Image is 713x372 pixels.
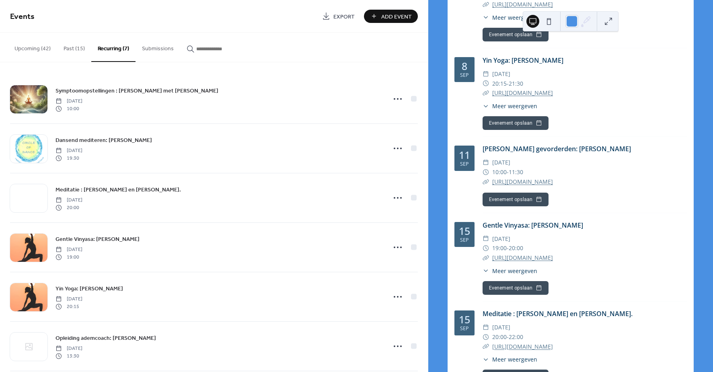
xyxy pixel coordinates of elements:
[55,147,82,154] span: [DATE]
[483,243,489,253] div: ​
[8,33,57,61] button: Upcoming (42)
[483,56,563,65] a: Yin Yoga: [PERSON_NAME]
[492,254,553,261] a: [URL][DOMAIN_NAME]
[483,88,489,98] div: ​
[507,243,509,253] span: -
[55,303,82,310] span: 20:15
[483,267,537,275] button: ​Meer weergeven
[57,33,91,61] button: Past (15)
[492,323,510,332] span: [DATE]
[509,167,523,177] span: 11:30
[364,10,418,23] button: Add Event
[55,296,82,303] span: [DATE]
[91,33,136,62] button: Recurring (7)
[483,234,489,244] div: ​
[509,332,523,342] span: 22:00
[55,285,123,293] span: Yin Yoga: [PERSON_NAME]
[483,102,489,110] div: ​
[460,162,469,167] div: sep
[483,102,537,110] button: ​Meer weergeven
[381,12,412,21] span: Add Event
[460,326,469,331] div: sep
[492,178,553,185] a: [URL][DOMAIN_NAME]
[483,177,489,187] div: ​
[316,10,361,23] a: Export
[492,234,510,244] span: [DATE]
[55,204,82,211] span: 20:00
[492,79,507,88] span: 20:15
[55,284,123,293] a: Yin Yoga: [PERSON_NAME]
[55,136,152,145] a: Dansend mediteren: [PERSON_NAME]
[483,221,583,230] a: Gentle Vinyasa: [PERSON_NAME]
[55,86,218,95] a: Symptoomopstellingen : [PERSON_NAME] met [PERSON_NAME]
[333,12,355,21] span: Export
[483,79,489,88] div: ​
[55,185,181,194] a: Meditatie : [PERSON_NAME] en [PERSON_NAME].
[483,69,489,79] div: ​
[55,253,82,261] span: 19:00
[55,345,82,352] span: [DATE]
[509,243,523,253] span: 20:00
[492,89,553,97] a: [URL][DOMAIN_NAME]
[492,332,507,342] span: 20:00
[136,33,180,61] button: Submissions
[55,197,82,204] span: [DATE]
[55,87,218,95] span: Symptoomopstellingen : [PERSON_NAME] met [PERSON_NAME]
[483,144,631,153] a: [PERSON_NAME] gevorderden: [PERSON_NAME]
[492,158,510,167] span: [DATE]
[55,246,82,253] span: [DATE]
[483,355,489,364] div: ​
[492,243,507,253] span: 19:00
[483,158,489,167] div: ​
[483,323,489,332] div: ​
[507,332,509,342] span: -
[492,343,553,350] a: [URL][DOMAIN_NAME]
[483,28,549,41] button: Evenement opslaan
[492,167,507,177] span: 10:00
[55,186,181,194] span: Meditatie : [PERSON_NAME] en [PERSON_NAME].
[492,267,537,275] span: Meer weergeven
[459,226,470,236] div: 15
[55,98,82,105] span: [DATE]
[55,105,82,112] span: 10:00
[10,9,35,25] span: Events
[492,13,537,22] span: Meer weergeven
[460,73,469,78] div: sep
[459,314,470,325] div: 15
[55,352,82,360] span: 13:30
[460,238,469,243] div: sep
[492,69,510,79] span: [DATE]
[55,154,82,162] span: 19:30
[483,193,549,206] button: Evenement opslaan
[55,234,140,244] a: Gentle Vinyasa: [PERSON_NAME]
[492,0,553,8] a: [URL][DOMAIN_NAME]
[483,167,489,177] div: ​
[483,332,489,342] div: ​
[483,342,489,351] div: ​
[483,281,549,295] button: Evenement opslaan
[507,79,509,88] span: -
[483,13,537,22] button: ​Meer weergeven
[509,79,523,88] span: 21:30
[483,116,549,130] button: Evenement opslaan
[55,333,156,343] a: Opleiding ademcoach: [PERSON_NAME]
[483,355,537,364] button: ​Meer weergeven
[462,61,467,71] div: 8
[459,150,470,160] div: 11
[483,13,489,22] div: ​
[483,267,489,275] div: ​
[483,253,489,263] div: ​
[507,167,509,177] span: -
[492,102,537,110] span: Meer weergeven
[483,309,633,318] a: Meditatie : [PERSON_NAME] en [PERSON_NAME].
[492,355,537,364] span: Meer weergeven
